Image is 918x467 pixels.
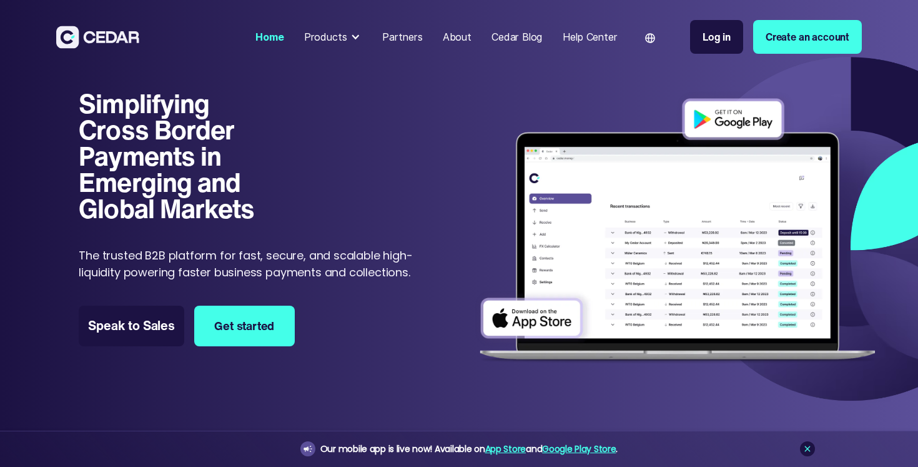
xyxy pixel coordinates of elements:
[703,29,731,44] div: Log in
[563,29,618,44] div: Help Center
[255,29,284,44] div: Home
[299,24,367,49] div: Products
[194,306,295,346] a: Get started
[382,29,423,44] div: Partners
[443,29,471,44] div: About
[377,23,428,51] a: Partners
[471,91,885,373] img: Dashboard of transactions
[753,20,862,54] a: Create an account
[79,91,284,222] h1: Simplifying Cross Border Payments in Emerging and Global Markets
[558,23,623,51] a: Help Center
[438,23,476,51] a: About
[79,306,184,346] a: Speak to Sales
[79,247,420,281] p: The trusted B2B platform for fast, secure, and scalable high-liquidity powering faster business p...
[690,20,743,54] a: Log in
[250,23,289,51] a: Home
[486,23,547,51] a: Cedar Blog
[645,33,655,43] img: world icon
[491,29,542,44] div: Cedar Blog
[304,29,347,44] div: Products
